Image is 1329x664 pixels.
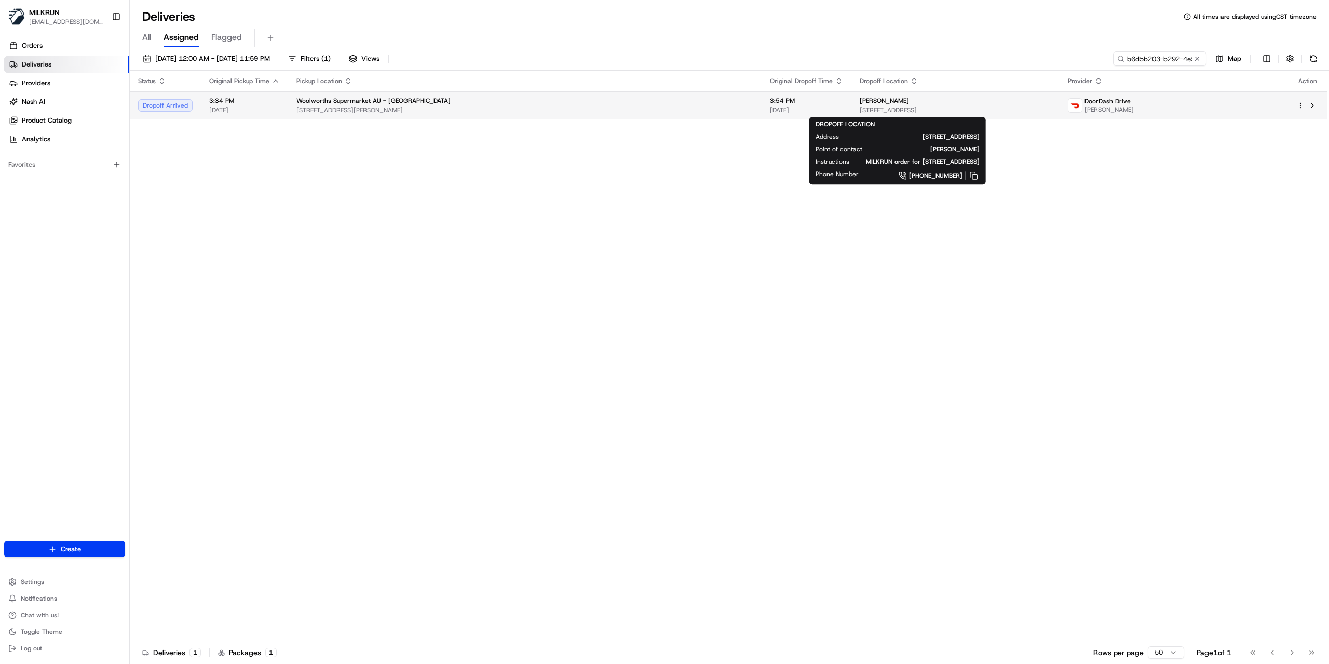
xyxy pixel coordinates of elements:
[860,97,909,105] span: [PERSON_NAME]
[138,51,275,66] button: [DATE] 12:00 AM - [DATE] 11:59 PM
[189,648,201,657] div: 1
[1093,647,1144,658] p: Rows per page
[866,157,980,166] span: MILKRUN order for [STREET_ADDRESS]
[209,106,280,114] span: [DATE]
[22,41,43,50] span: Orders
[296,97,451,105] span: Woolworths Supermarket AU - [GEOGRAPHIC_DATA]
[770,77,833,85] span: Original Dropoff Time
[321,54,331,63] span: ( 1 )
[1297,77,1319,85] div: Action
[142,647,201,658] div: Deliveries
[142,31,151,44] span: All
[209,77,269,85] span: Original Pickup Time
[1068,77,1092,85] span: Provider
[860,106,1052,114] span: [STREET_ADDRESS]
[856,132,980,141] span: [STREET_ADDRESS]
[816,170,859,178] span: Phone Number
[283,51,335,66] button: Filters(1)
[164,31,199,44] span: Assigned
[22,60,51,69] span: Deliveries
[875,170,980,181] a: [PHONE_NUMBER]
[155,54,270,63] span: [DATE] 12:00 AM - [DATE] 11:59 PM
[770,106,843,114] span: [DATE]
[301,54,331,63] span: Filters
[816,145,862,153] span: Point of contact
[909,171,962,180] span: [PHONE_NUMBER]
[21,644,42,653] span: Log out
[4,75,129,91] a: Providers
[8,8,25,25] img: MILKRUN
[21,628,62,636] span: Toggle Theme
[1084,105,1134,114] span: [PERSON_NAME]
[1211,51,1246,66] button: Map
[1068,99,1082,112] img: doordash_logo_v2.png
[361,54,379,63] span: Views
[4,131,129,148] a: Analytics
[296,77,342,85] span: Pickup Location
[4,608,125,622] button: Chat with us!
[4,641,125,656] button: Log out
[816,132,839,141] span: Address
[1197,647,1231,658] div: Page 1 of 1
[61,545,81,554] span: Create
[218,647,277,658] div: Packages
[21,611,59,619] span: Chat with us!
[22,78,50,88] span: Providers
[296,106,753,114] span: [STREET_ADDRESS][PERSON_NAME]
[4,56,129,73] a: Deliveries
[4,625,125,639] button: Toggle Theme
[22,97,45,107] span: Nash AI
[4,575,125,589] button: Settings
[138,77,156,85] span: Status
[22,116,72,125] span: Product Catalog
[29,18,103,26] button: [EMAIL_ADDRESS][DOMAIN_NAME]
[4,4,107,29] button: MILKRUNMILKRUN[EMAIL_ADDRESS][DOMAIN_NAME]
[21,594,57,603] span: Notifications
[22,135,50,144] span: Analytics
[1084,97,1131,105] span: DoorDash Drive
[879,145,980,153] span: [PERSON_NAME]
[21,578,44,586] span: Settings
[1306,51,1321,66] button: Refresh
[770,97,843,105] span: 3:54 PM
[265,648,277,657] div: 1
[4,112,129,129] a: Product Catalog
[211,31,242,44] span: Flagged
[344,51,384,66] button: Views
[1113,51,1206,66] input: Type to search
[29,7,60,18] button: MILKRUN
[4,591,125,606] button: Notifications
[860,77,908,85] span: Dropoff Location
[209,97,280,105] span: 3:34 PM
[1193,12,1317,21] span: All times are displayed using CST timezone
[816,120,875,128] span: DROPOFF LOCATION
[4,541,125,557] button: Create
[816,157,849,166] span: Instructions
[142,8,195,25] h1: Deliveries
[4,156,125,173] div: Favorites
[4,37,129,54] a: Orders
[1228,54,1241,63] span: Map
[4,94,129,110] a: Nash AI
